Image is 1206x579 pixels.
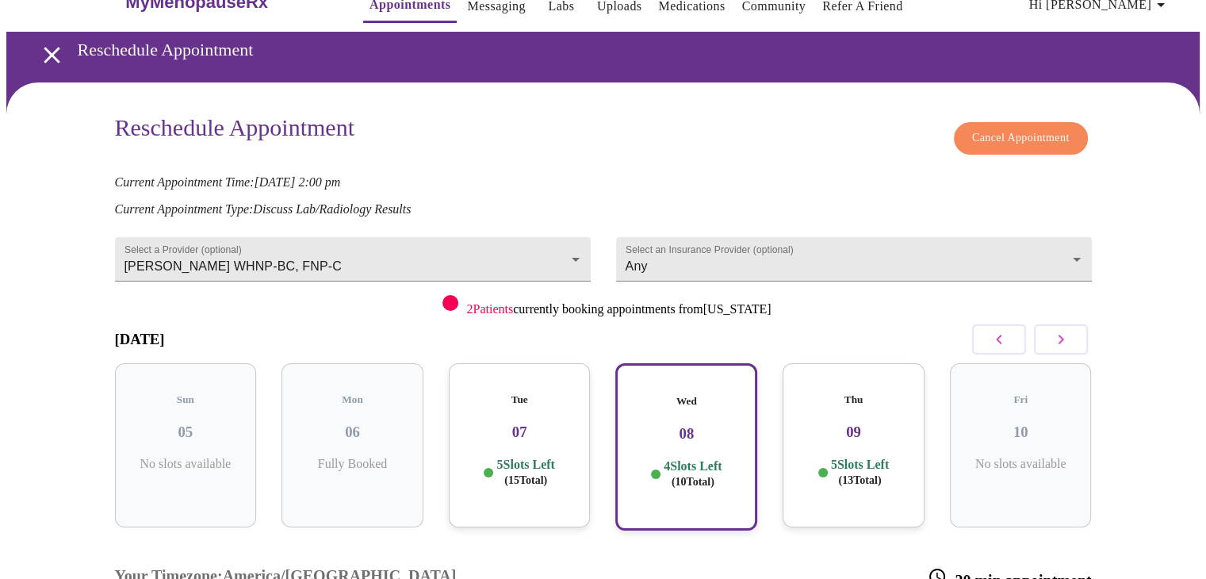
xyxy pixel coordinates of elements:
[795,393,912,406] h5: Thu
[831,457,889,488] p: 5 Slots Left
[954,122,1088,155] button: Cancel Appointment
[496,457,554,488] p: 5 Slots Left
[115,237,591,282] div: [PERSON_NAME] WHNP-BC, FNP-C
[630,395,743,408] h5: Wed
[128,424,244,441] h3: 05
[504,474,547,486] span: ( 15 Total)
[616,237,1092,282] div: Any
[664,458,722,489] p: 4 Slots Left
[115,175,341,189] em: Current Appointment Time: [DATE] 2:00 pm
[128,457,244,471] p: No slots available
[972,128,1070,148] span: Cancel Appointment
[963,424,1079,441] h3: 10
[461,424,578,441] h3: 07
[630,425,743,443] h3: 08
[461,393,578,406] h5: Tue
[128,393,244,406] h5: Sun
[294,393,411,406] h5: Mon
[78,40,1118,60] h3: Reschedule Appointment
[466,302,771,316] p: currently booking appointments from [US_STATE]
[294,457,411,471] p: Fully Booked
[795,424,912,441] h3: 09
[115,331,165,348] h3: [DATE]
[466,302,513,316] span: 2 Patients
[115,202,412,216] em: Current Appointment Type: Discuss Lab/Radiology Results
[672,476,714,488] span: ( 10 Total)
[294,424,411,441] h3: 06
[115,114,354,147] h3: Reschedule Appointment
[963,393,1079,406] h5: Fri
[963,457,1079,471] p: No slots available
[29,32,75,79] button: open drawer
[838,474,881,486] span: ( 13 Total)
